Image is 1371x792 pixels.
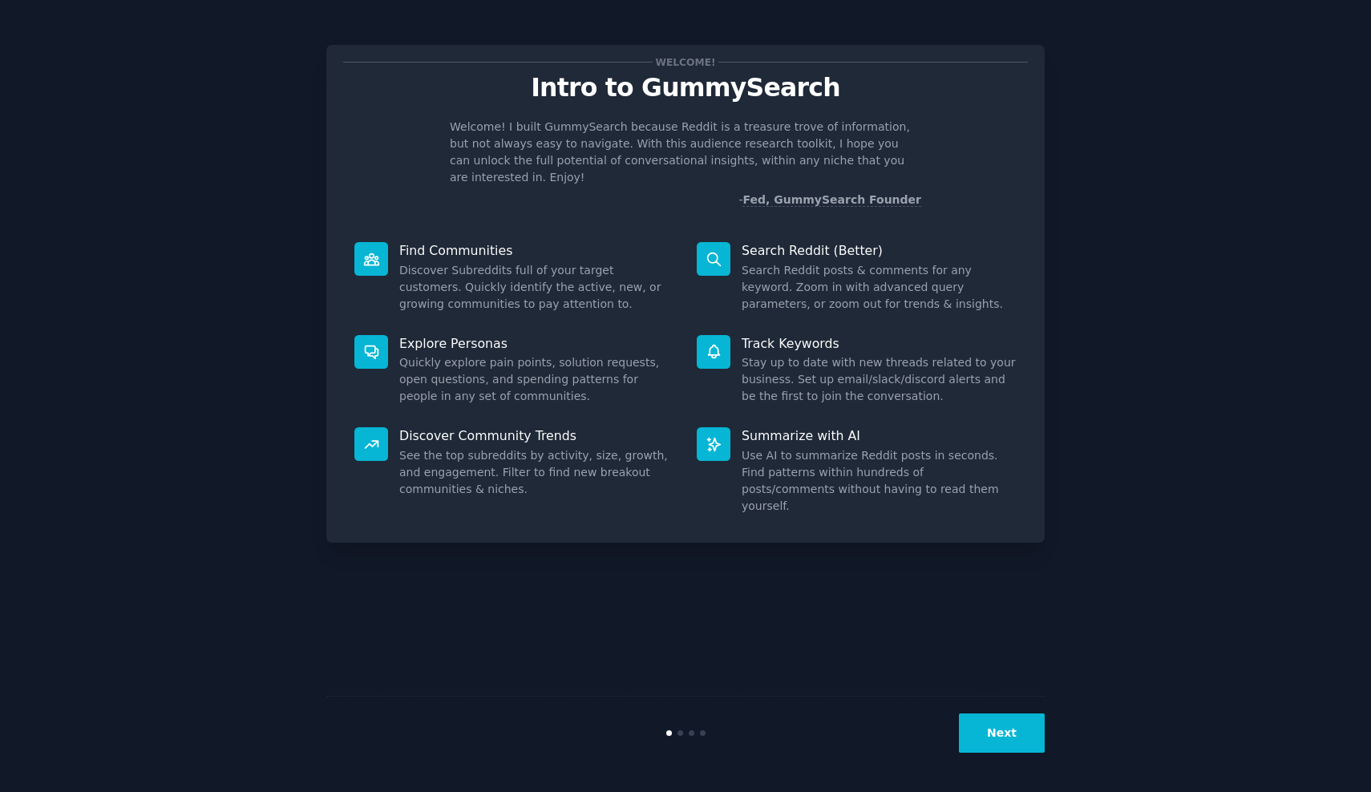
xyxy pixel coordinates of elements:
[399,335,674,352] p: Explore Personas
[742,242,1017,259] p: Search Reddit (Better)
[742,447,1017,515] dd: Use AI to summarize Reddit posts in seconds. Find patterns within hundreds of posts/comments with...
[742,335,1017,352] p: Track Keywords
[738,192,921,208] div: -
[742,427,1017,444] p: Summarize with AI
[399,262,674,313] dd: Discover Subreddits full of your target customers. Quickly identify the active, new, or growing c...
[742,262,1017,313] dd: Search Reddit posts & comments for any keyword. Zoom in with advanced query parameters, or zoom o...
[399,354,674,405] dd: Quickly explore pain points, solution requests, open questions, and spending patterns for people ...
[399,447,674,498] dd: See the top subreddits by activity, size, growth, and engagement. Filter to find new breakout com...
[450,119,921,186] p: Welcome! I built GummySearch because Reddit is a treasure trove of information, but not always ea...
[742,193,921,207] a: Fed, GummySearch Founder
[399,427,674,444] p: Discover Community Trends
[742,354,1017,405] dd: Stay up to date with new threads related to your business. Set up email/slack/discord alerts and ...
[653,54,718,71] span: Welcome!
[399,242,674,259] p: Find Communities
[343,74,1028,102] p: Intro to GummySearch
[959,713,1045,753] button: Next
